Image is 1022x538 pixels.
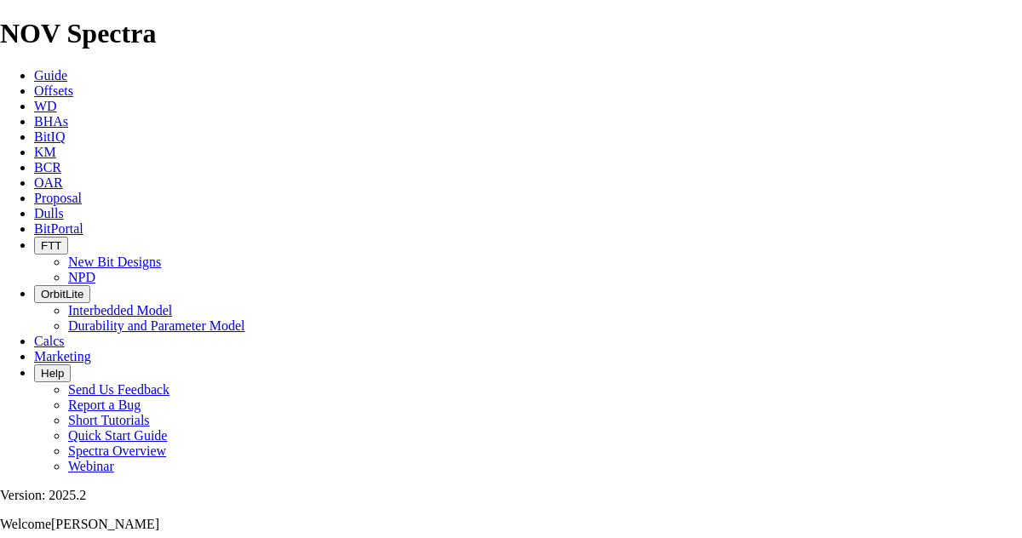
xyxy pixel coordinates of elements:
[34,285,90,303] button: OrbitLite
[34,364,71,382] button: Help
[34,145,56,159] a: KM
[51,517,159,531] span: [PERSON_NAME]
[34,160,61,175] a: BCR
[34,175,63,190] a: OAR
[41,367,64,380] span: Help
[34,68,67,83] a: Guide
[34,129,65,144] a: BitIQ
[68,270,95,284] a: NPD
[34,99,57,113] a: WD
[68,303,172,318] a: Interbedded Model
[34,206,64,220] a: Dulls
[68,444,166,458] a: Spectra Overview
[34,221,83,236] a: BitPortal
[34,191,82,205] a: Proposal
[41,288,83,300] span: OrbitLite
[34,114,68,129] a: BHAs
[34,349,91,363] a: Marketing
[68,382,169,397] a: Send Us Feedback
[68,459,114,473] a: Webinar
[34,237,68,255] button: FTT
[68,398,141,412] a: Report a Bug
[34,83,73,98] a: Offsets
[68,428,167,443] a: Quick Start Guide
[34,334,65,348] a: Calcs
[68,255,161,269] a: New Bit Designs
[68,318,245,333] a: Durability and Parameter Model
[68,413,150,427] a: Short Tutorials
[41,239,61,252] span: FTT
